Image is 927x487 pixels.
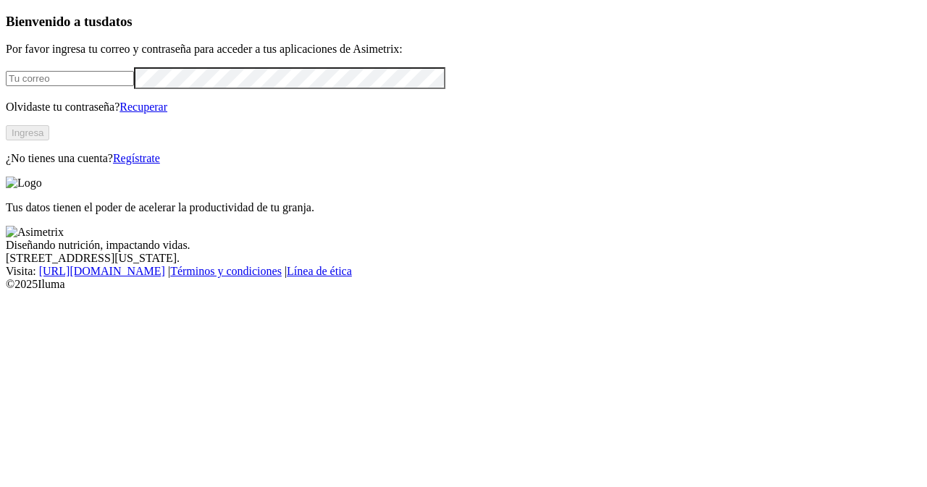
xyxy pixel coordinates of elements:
[6,101,921,114] p: Olvidaste tu contraseña?
[101,14,133,29] span: datos
[6,152,921,165] p: ¿No tienes una cuenta?
[6,239,921,252] div: Diseñando nutrición, impactando vidas.
[6,252,921,265] div: [STREET_ADDRESS][US_STATE].
[113,152,160,164] a: Regístrate
[119,101,167,113] a: Recuperar
[39,265,165,277] a: [URL][DOMAIN_NAME]
[6,265,921,278] div: Visita : | |
[6,14,921,30] h3: Bienvenido a tus
[6,125,49,140] button: Ingresa
[6,278,921,291] div: © 2025 Iluma
[287,265,352,277] a: Línea de ética
[6,43,921,56] p: Por favor ingresa tu correo y contraseña para acceder a tus aplicaciones de Asimetrix:
[6,226,64,239] img: Asimetrix
[6,177,42,190] img: Logo
[6,71,134,86] input: Tu correo
[6,201,921,214] p: Tus datos tienen el poder de acelerar la productividad de tu granja.
[170,265,282,277] a: Términos y condiciones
